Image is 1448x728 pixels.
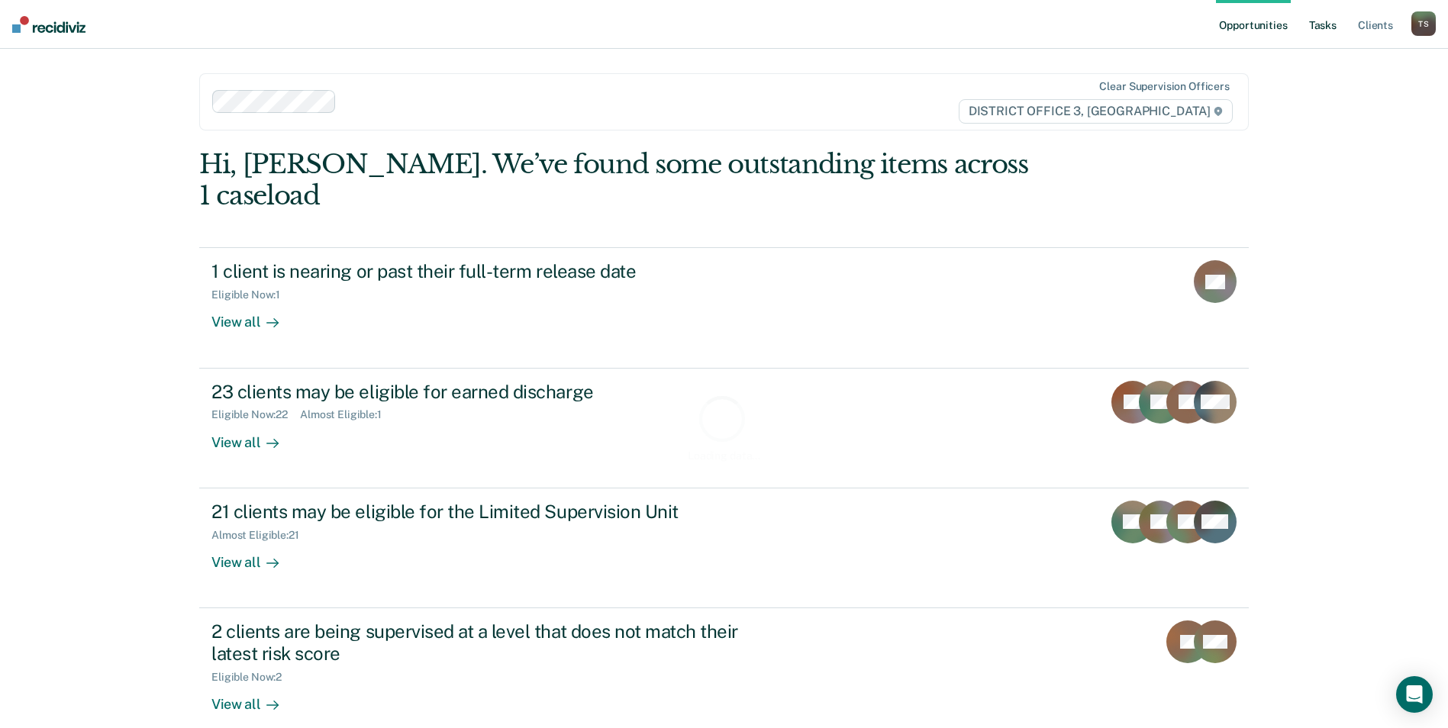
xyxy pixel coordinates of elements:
div: Clear supervision officers [1099,80,1229,93]
span: DISTRICT OFFICE 3, [GEOGRAPHIC_DATA] [959,99,1233,124]
div: Open Intercom Messenger [1396,676,1433,713]
div: Loading data... [688,449,760,462]
img: Recidiviz [12,16,85,33]
button: TS [1411,11,1436,36]
div: T S [1411,11,1436,36]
